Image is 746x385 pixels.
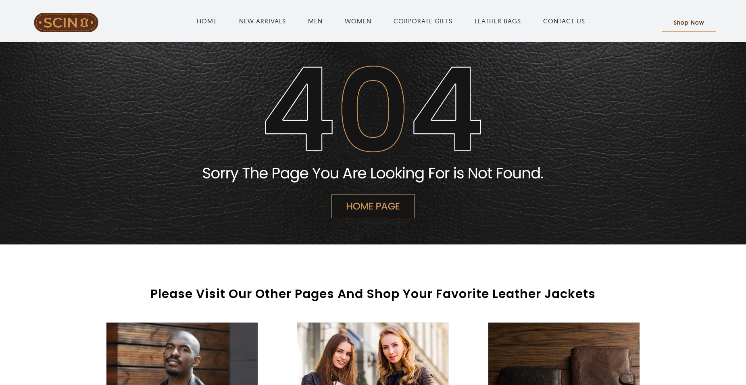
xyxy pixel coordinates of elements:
[197,16,217,26] a: HOME
[394,16,452,26] a: CORPORATE GIFTS
[121,8,662,34] nav: Main Menu
[98,285,648,303] p: please visit our other pages and shop your favorite leather jackets
[308,16,323,26] a: MEN
[475,16,521,26] a: LEATHER BAGS
[345,16,371,26] a: WOMEN
[543,16,585,26] a: CONTACT US
[662,14,716,32] a: Shop Now
[239,16,286,26] a: NEW ARRIVALS
[674,19,704,26] span: Shop Now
